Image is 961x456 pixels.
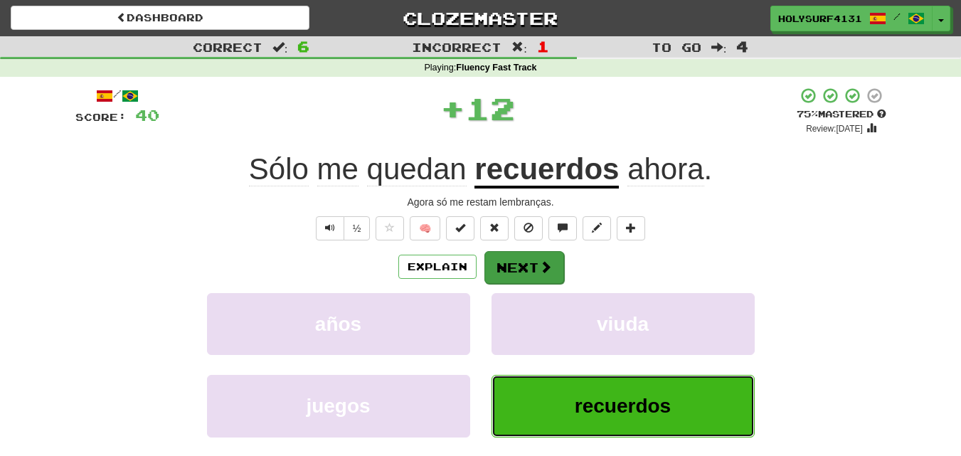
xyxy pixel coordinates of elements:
[484,251,564,284] button: Next
[75,195,886,209] div: Agora só me restam lembranças.
[583,216,611,240] button: Edit sentence (alt+d)
[617,216,645,240] button: Add to collection (alt+a)
[575,395,671,417] span: recuerdos
[207,293,470,355] button: años
[193,40,262,54] span: Correct
[456,63,536,73] strong: Fluency Fast Track
[75,111,127,123] span: Score:
[410,216,440,240] button: 🧠
[511,41,527,53] span: :
[11,6,309,30] a: Dashboard
[315,313,361,335] span: años
[711,41,727,53] span: :
[597,313,649,335] span: viuda
[480,216,509,240] button: Reset to 0% Mastered (alt+r)
[627,152,704,186] span: ahora
[317,152,359,186] span: me
[492,293,755,355] button: viuda
[465,90,515,126] span: 12
[412,40,501,54] span: Incorrect
[893,11,901,21] span: /
[306,395,370,417] span: juegos
[398,255,477,279] button: Explain
[492,375,755,437] button: recuerdos
[778,12,862,25] span: HolySurf4131
[806,124,863,134] small: Review: [DATE]
[249,152,309,186] span: Sólo
[376,216,404,240] button: Favorite sentence (alt+f)
[770,6,933,31] a: HolySurf4131 /
[313,216,371,240] div: Text-to-speech controls
[797,108,818,120] span: 75 %
[207,375,470,437] button: juegos
[75,87,159,105] div: /
[736,38,748,55] span: 4
[474,152,619,189] u: recuerdos
[548,216,577,240] button: Discuss sentence (alt+u)
[344,216,371,240] button: ½
[652,40,701,54] span: To go
[440,87,465,129] span: +
[797,108,886,121] div: Mastered
[446,216,474,240] button: Set this sentence to 100% Mastered (alt+m)
[316,216,344,240] button: Play sentence audio (ctl+space)
[272,41,288,53] span: :
[135,106,159,124] span: 40
[514,216,543,240] button: Ignore sentence (alt+i)
[367,152,467,186] span: quedan
[331,6,630,31] a: Clozemaster
[297,38,309,55] span: 6
[537,38,549,55] span: 1
[619,152,712,186] span: .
